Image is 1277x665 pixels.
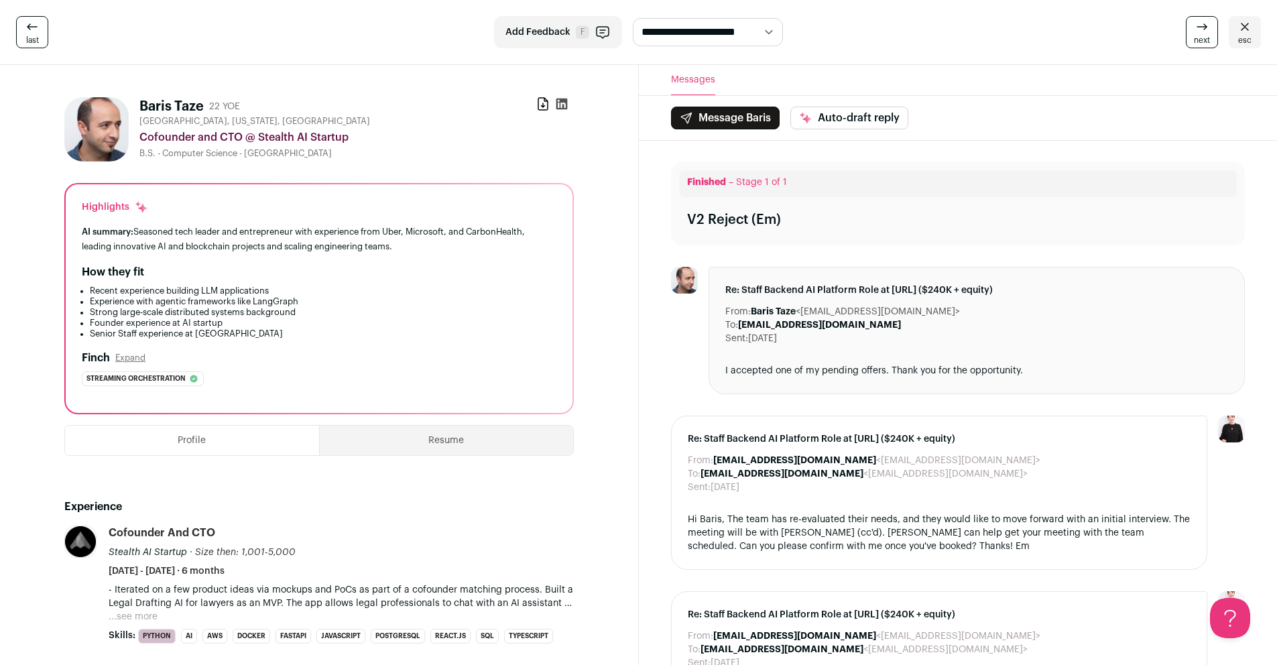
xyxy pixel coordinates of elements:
[671,267,698,294] img: af0d4a1547bef23f55103fdb0234c8edb1ff94da5385e90d0408cdad098cbc6f
[139,148,574,159] div: B.S. - Computer Science - [GEOGRAPHIC_DATA]
[688,432,1191,446] span: Re: Staff Backend AI Platform Role at [URL] ($240K + equity)
[738,320,901,330] b: [EMAIL_ADDRESS][DOMAIN_NAME]
[713,631,876,641] b: [EMAIL_ADDRESS][DOMAIN_NAME]
[82,264,144,280] h2: How they fit
[276,629,311,644] li: FastAPI
[688,629,713,643] dt: From:
[751,307,796,316] b: Baris Taze
[701,469,863,479] b: [EMAIL_ADDRESS][DOMAIN_NAME]
[190,548,296,557] span: · Size then: 1,001-5,000
[139,116,370,127] span: [GEOGRAPHIC_DATA], [US_STATE], [GEOGRAPHIC_DATA]
[90,296,556,307] li: Experience with agentic frameworks like LangGraph
[64,499,574,515] h2: Experience
[139,129,574,145] div: Cofounder and CTO @ Stealth AI Startup
[748,332,777,345] dd: [DATE]
[82,227,133,236] span: AI summary:
[109,564,225,578] span: [DATE] - [DATE] · 6 months
[725,305,751,318] dt: From:
[688,467,701,481] dt: To:
[1238,35,1252,46] span: esc
[1229,16,1261,48] a: esc
[139,97,204,116] h1: Baris Taze
[65,526,96,557] img: 1093f7d8a10d9f2215cf8eb07940b2d83226729146a5f3e4357add30bbe542bf.jpg
[713,456,876,465] b: [EMAIL_ADDRESS][DOMAIN_NAME]
[688,481,711,494] dt: Sent:
[316,629,365,644] li: JavaScript
[671,65,715,95] button: Messages
[713,629,1040,643] dd: <[EMAIL_ADDRESS][DOMAIN_NAME]>
[82,350,110,366] h2: Finch
[109,583,574,610] p: - Iterated on a few product ideas via mockups and PoCs as part of a cofounder matching process. B...
[790,107,908,129] button: Auto-draft reply
[687,210,781,229] div: V2 Reject (Em)
[65,426,319,455] button: Profile
[90,328,556,339] li: Senior Staff experience at [GEOGRAPHIC_DATA]
[371,629,425,644] li: PostgreSQL
[181,629,197,644] li: AI
[687,178,726,187] span: Finished
[725,332,748,345] dt: Sent:
[86,372,186,385] span: Streaming orchestration
[202,629,227,644] li: AWS
[1194,35,1210,46] span: next
[320,426,573,455] button: Resume
[671,107,780,129] button: Message Baris
[82,225,556,253] div: Seasoned tech leader and entrepreneur with experience from Uber, Microsoft, and CarbonHealth, lea...
[725,318,738,332] dt: To:
[16,16,48,48] a: last
[701,643,1028,656] dd: <[EMAIL_ADDRESS][DOMAIN_NAME]>
[711,481,739,494] dd: [DATE]
[109,548,187,557] span: Stealth AI Startup
[751,305,960,318] dd: <[EMAIL_ADDRESS][DOMAIN_NAME]>
[82,200,148,214] div: Highlights
[688,608,1191,621] span: Re: Staff Backend AI Platform Role at [URL] ($240K + equity)
[688,513,1191,553] div: Hi Baris, The team has re-evaluated their needs, and they would like to move forward with an init...
[504,629,553,644] li: TypeScript
[688,454,713,467] dt: From:
[725,284,1229,297] span: Re: Staff Backend AI Platform Role at [URL] ($240K + equity)
[476,629,499,644] li: SQL
[729,178,733,187] span: –
[713,454,1040,467] dd: <[EMAIL_ADDRESS][DOMAIN_NAME]>
[688,643,701,656] dt: To:
[115,353,145,363] button: Expand
[701,467,1028,481] dd: <[EMAIL_ADDRESS][DOMAIN_NAME]>
[109,629,135,642] span: Skills:
[90,307,556,318] li: Strong large-scale distributed systems background
[90,318,556,328] li: Founder experience at AI startup
[1218,416,1245,442] img: 9240684-medium_jpg
[26,35,39,46] span: last
[494,16,622,48] button: Add Feedback F
[1210,598,1250,638] iframe: Help Scout Beacon - Open
[576,25,589,39] span: F
[1218,591,1245,618] img: 9240684-medium_jpg
[64,97,129,162] img: af0d4a1547bef23f55103fdb0234c8edb1ff94da5385e90d0408cdad098cbc6f
[736,178,787,187] span: Stage 1 of 1
[109,526,215,540] div: Cofounder and CTO
[505,25,570,39] span: Add Feedback
[725,364,1229,377] div: I accepted one of my pending offers. Thank you for the opportunity.
[138,629,176,644] li: Python
[701,645,863,654] b: [EMAIL_ADDRESS][DOMAIN_NAME]
[233,629,270,644] li: Docker
[430,629,471,644] li: React.js
[109,610,158,623] button: ...see more
[209,100,240,113] div: 22 YOE
[1186,16,1218,48] a: next
[90,286,556,296] li: Recent experience building LLM applications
